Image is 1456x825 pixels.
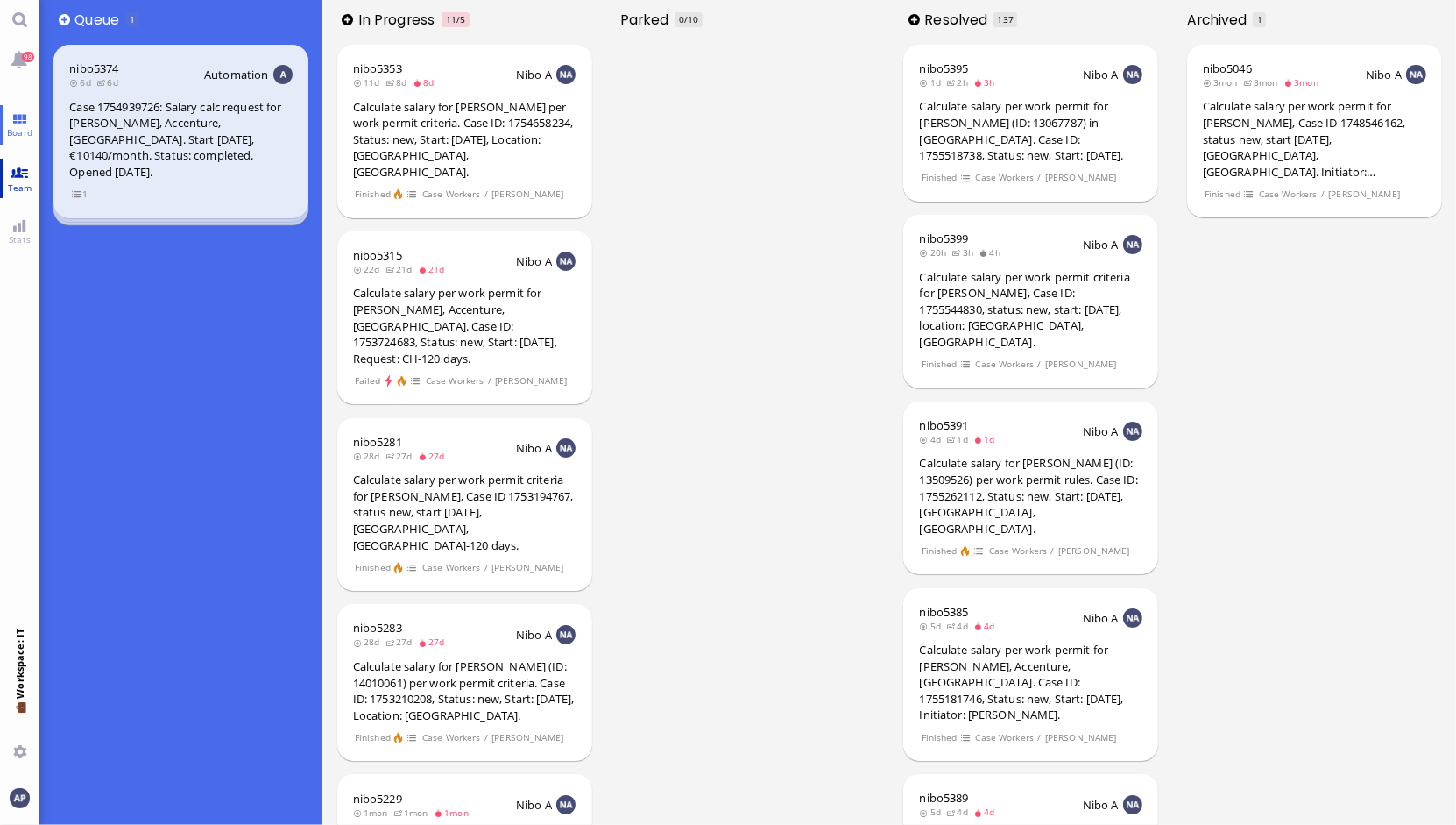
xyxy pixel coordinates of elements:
span: [PERSON_NAME] [491,187,564,202]
div: Calculate salary per work permit criteria for [PERSON_NAME], Case ID 1753194767, status new, star... [353,472,576,553]
span: Finished [921,730,958,745]
div: Calculate salary per work permit for [PERSON_NAME], Accenture, [GEOGRAPHIC_DATA]. Case ID: 175518... [920,642,1143,723]
span: / [484,730,489,745]
span: Board [3,126,37,139]
span: 1 [130,13,135,25]
span: 1mon [393,807,434,819]
span: 27d [418,450,450,462]
img: NA [556,625,576,644]
span: Finished [354,560,391,575]
span: 8d [413,76,440,89]
span: /10 [684,13,698,25]
span: / [1037,357,1043,372]
span: / [1037,170,1043,185]
span: / [1050,544,1056,558]
span: 3mon [1243,76,1283,89]
span: Finished [921,357,958,372]
span: 5d [920,620,947,632]
span: 4d [973,620,1000,632]
span: / [484,187,489,202]
span: 8d [385,76,413,89]
img: NA [556,795,576,814]
div: Calculate salary per work permit criteria for [PERSON_NAME], Case ID: 1755544830, status: new, st... [920,269,1143,351]
span: 27d [385,636,418,648]
span: Case Workers [975,170,1035,185]
span: [PERSON_NAME] [491,560,564,575]
span: 28d [353,450,385,462]
span: 1d [920,76,947,89]
span: Nibo A [1083,67,1119,82]
span: 4d [920,433,947,445]
a: nibo5389 [920,790,969,806]
span: Team [4,181,37,194]
span: 4d [973,806,1000,818]
img: You [10,788,29,807]
span: 1mon [434,807,474,819]
span: Case Workers [1258,187,1318,202]
img: NA [556,438,576,458]
span: 22d [353,263,385,275]
span: [PERSON_NAME] [1044,357,1117,372]
a: nibo5399 [920,231,969,246]
span: [PERSON_NAME] [1057,544,1130,558]
span: 1 [1257,13,1262,25]
span: 137 [998,13,1014,25]
span: Case Workers [975,357,1035,372]
span: 21d [418,263,450,275]
span: Nibo A [516,67,552,82]
span: [PERSON_NAME] [1328,187,1401,202]
span: Automation [204,67,268,82]
span: nibo5353 [353,60,402,76]
span: Parked [620,10,675,30]
span: 1d [946,433,973,445]
span: Finished [354,730,391,745]
button: Add [59,14,70,25]
a: nibo5374 [69,60,118,76]
span: 💼 Workspace: IT [13,699,26,738]
span: nibo5385 [920,604,969,620]
span: Stats [4,233,35,245]
span: [PERSON_NAME] [1044,730,1117,745]
span: 1d [973,433,1000,445]
img: NA [1123,795,1142,814]
span: nibo5229 [353,791,402,807]
span: nibo5046 [1203,60,1252,76]
span: Failed [354,373,381,388]
span: Nibo A [516,797,552,813]
span: 6d [96,76,124,89]
div: Calculate salary for [PERSON_NAME] per work permit criteria. Case ID: 1754658234, Status: new, St... [353,99,576,181]
span: Queue [74,10,124,30]
span: Case Workers [988,544,1048,558]
span: 28d [353,636,385,648]
span: 3mon [1283,76,1324,89]
span: 21d [385,263,418,275]
span: / [487,373,492,388]
a: nibo5395 [920,60,969,76]
span: 5d [920,806,947,818]
span: /5 [456,13,465,25]
span: Nibo A [1083,237,1119,252]
span: Nibo A [1083,423,1119,439]
span: 20h [920,246,952,259]
div: Calculate salary per work permit for [PERSON_NAME], Accenture, [GEOGRAPHIC_DATA]. Case ID: 175372... [353,285,576,366]
span: Case Workers [421,560,481,575]
span: 0 [679,13,684,25]
img: NA [1123,235,1142,254]
span: 11d [353,76,385,89]
button: Add [908,14,920,25]
span: Archived [1187,10,1254,30]
span: nibo5391 [920,417,969,433]
span: Case Workers [975,730,1035,745]
span: 3mon [1203,76,1243,89]
span: Case Workers [421,730,481,745]
span: Finished [1204,187,1240,202]
span: [PERSON_NAME] [1044,170,1117,185]
span: 1mon [353,807,393,819]
a: nibo5281 [353,434,402,450]
span: 4h [979,246,1006,259]
span: [PERSON_NAME] [494,373,567,388]
img: NA [1123,65,1142,84]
